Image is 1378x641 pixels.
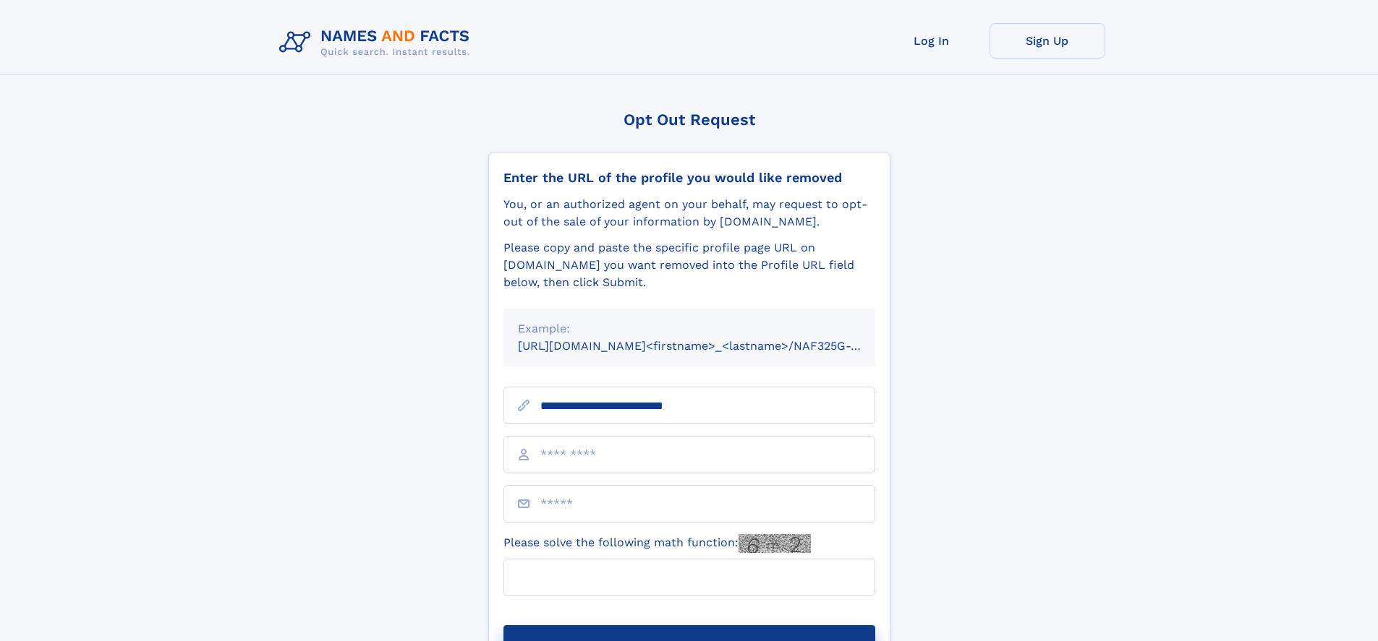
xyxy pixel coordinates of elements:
a: Sign Up [990,23,1105,59]
div: Opt Out Request [488,111,890,129]
a: Log In [874,23,990,59]
img: Logo Names and Facts [273,23,482,62]
div: You, or an authorized agent on your behalf, may request to opt-out of the sale of your informatio... [503,196,875,231]
div: Example: [518,320,861,337]
label: Please solve the following math function: [503,534,811,553]
small: [URL][DOMAIN_NAME]<firstname>_<lastname>/NAF325G-xxxxxxxx [518,339,903,353]
div: Enter the URL of the profile you would like removed [503,170,875,186]
div: Please copy and paste the specific profile page URL on [DOMAIN_NAME] you want removed into the Pr... [503,239,875,291]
